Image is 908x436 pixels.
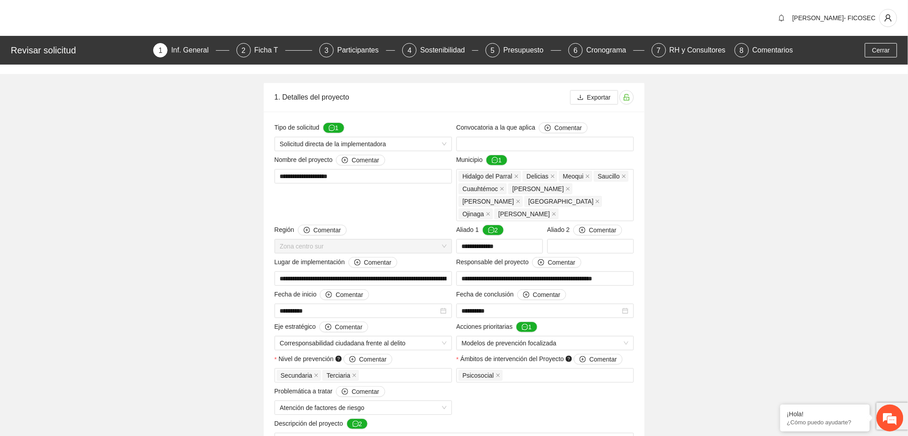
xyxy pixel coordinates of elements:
[516,199,521,204] span: close
[463,371,494,380] span: Psicosocial
[352,387,379,397] span: Comentar
[523,292,529,299] span: plus-circle
[880,14,897,22] span: user
[463,171,512,181] span: Hidalgo del Parral
[337,43,386,57] div: Participantes
[463,184,498,194] span: Cuauhtémoc
[408,47,412,54] span: 4
[277,370,321,381] span: Secundaria
[499,209,550,219] span: [PERSON_NAME]
[280,401,447,414] span: Atención de factores de riesgo
[463,196,514,206] span: [PERSON_NAME]
[314,373,318,378] span: close
[488,227,495,234] span: message
[11,43,148,57] div: Revisar solicitud
[344,354,392,365] button: Nivel de prevención question-circle
[740,47,744,54] span: 8
[580,356,586,363] span: plus-circle
[159,47,163,54] span: 1
[336,386,385,397] button: Problemática a tratar
[349,257,397,268] button: Lugar de implementación
[342,157,348,164] span: plus-circle
[486,43,561,57] div: 5Presupuesto
[652,43,727,57] div: 7RH y Consultores
[420,43,472,57] div: Sostenibilidad
[491,47,495,54] span: 5
[347,419,368,429] button: Descripción del proyecto
[594,171,628,182] span: Saucillo
[336,155,385,166] button: Nombre del proyecto
[548,257,575,267] span: Comentar
[879,9,897,27] button: user
[364,257,392,267] span: Comentar
[459,171,521,182] span: Hidalgo del Parral
[527,171,549,181] span: Delicias
[456,322,538,332] span: Acciones prioritarias
[555,123,582,133] span: Comentar
[459,209,493,219] span: Ojinaga
[352,373,357,378] span: close
[552,212,556,216] span: close
[320,289,369,300] button: Fecha de inicio
[4,245,171,276] textarea: Escriba su mensaje y pulse “Intro”
[503,43,551,57] div: Presupuesto
[514,174,519,179] span: close
[402,43,478,57] div: 4Sostenibilidad
[598,171,620,181] span: Saucillo
[319,43,395,57] div: 3Participantes
[456,122,588,133] span: Convocatoria a la que aplica
[275,84,570,110] div: 1. Detalles del proyecto
[335,322,362,332] span: Comentar
[323,122,344,133] button: Tipo de solicitud
[573,225,622,235] button: Aliado 2
[577,94,584,101] span: download
[280,336,447,350] span: Corresponsabilidad ciudadana frente al delito
[787,419,863,426] p: ¿Cómo puedo ayudarte?
[587,92,611,102] span: Exportar
[533,290,560,300] span: Comentar
[500,187,504,191] span: close
[275,225,347,235] span: Región
[574,47,578,54] span: 6
[532,257,581,268] button: Responsable del proyecto
[352,155,379,165] span: Comentar
[563,171,584,181] span: Meoqui
[463,209,484,219] span: Ojinaga
[325,47,329,54] span: 3
[508,183,572,194] span: Aldama
[456,225,504,235] span: Aliado 1
[482,225,504,235] button: Aliado 1
[459,183,507,194] span: Cuauhtémoc
[539,122,588,133] button: Convocatoria a la que aplica
[237,43,312,57] div: 2Ficha T
[52,120,124,210] span: Estamos en línea.
[241,47,245,54] span: 2
[522,324,528,331] span: message
[579,227,585,234] span: plus-circle
[657,47,661,54] span: 7
[529,196,594,206] span: [GEOGRAPHIC_DATA]
[275,122,344,133] span: Tipo de solicitud
[735,43,793,57] div: 8Comentarios
[353,421,359,428] span: message
[620,94,633,101] span: unlock
[319,322,368,332] button: Eje estratégico
[462,336,628,350] span: Modelos de prevención focalizada
[792,14,876,22] span: [PERSON_NAME]- FICOSEC
[525,196,602,207] span: Chihuahua
[496,373,500,378] span: close
[298,225,347,235] button: Región
[342,388,348,396] span: plus-circle
[456,155,508,166] span: Municipio
[620,90,634,105] button: unlock
[275,322,369,332] span: Eje estratégico
[304,227,310,234] span: plus-circle
[336,290,363,300] span: Comentar
[568,43,644,57] div: 6Cronograma
[459,370,503,381] span: Psicosocial
[275,257,397,268] span: Lugar de implementación
[589,225,616,235] span: Comentar
[551,174,555,179] span: close
[279,354,392,365] span: Nivel de prevención
[670,43,733,57] div: RH y Consultores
